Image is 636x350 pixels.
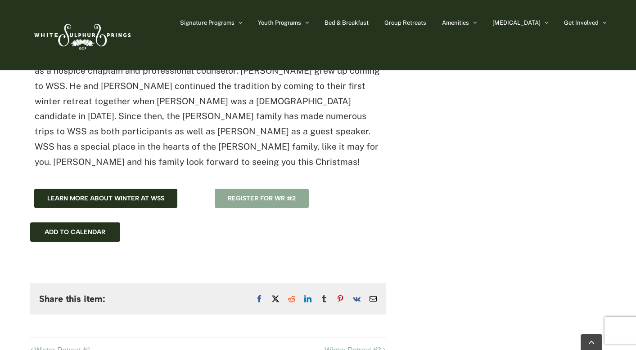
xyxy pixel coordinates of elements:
[325,20,369,26] span: Bed & Breakfast
[34,189,177,208] a: Learn more about winter at WSS
[45,228,105,236] button: View links to add events to your calendar
[30,14,134,56] img: White Sulphur Springs Logo
[492,20,541,26] span: [MEDICAL_DATA]
[39,294,105,304] h4: Share this item:
[258,20,301,26] span: Youth Programs
[564,20,599,26] span: Get Involved
[215,189,309,208] a: Register for WR #2
[228,195,296,202] span: Register for WR #2
[47,195,164,202] span: Learn more about winter at WSS
[384,20,426,26] span: Group Retreats
[442,20,469,26] span: Amenities
[180,20,235,26] span: Signature Programs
